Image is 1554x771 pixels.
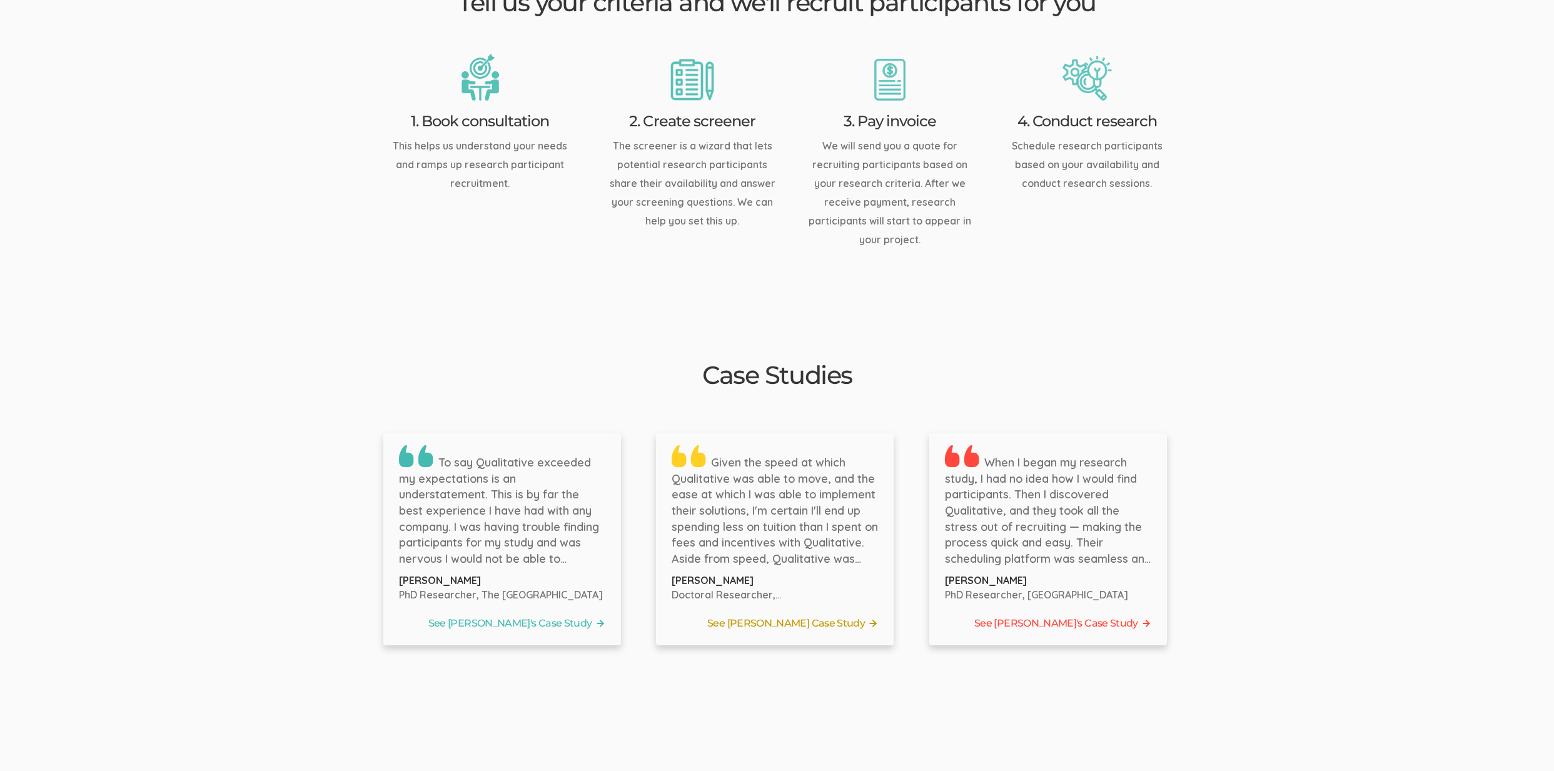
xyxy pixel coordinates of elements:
h3: 3. Pay invoice [808,113,972,129]
img: Double quote [691,445,706,467]
img: 3. Pay invoice [874,59,906,101]
p: This helps us understand your needs and ramps up research participant recruitment. [383,136,577,249]
img: 2. Create screener [670,59,714,101]
img: 1. Book consultation [462,54,499,101]
img: Double quote [945,445,960,467]
p: [PERSON_NAME] [399,573,605,588]
p: The screener is a wizard that lets potential research participants share their availability and a... [608,136,777,249]
h3: 2. Create screener [608,113,777,129]
a: See [PERSON_NAME] Case Study [672,614,878,633]
h2: Case Studies [383,361,1171,389]
h3: 4. Conduct research [1003,113,1171,129]
p: Given the speed at which Qualitative was able to move, and the ease at which I was able to implem... [672,445,878,567]
p: PhD Researcher, [GEOGRAPHIC_DATA] [945,588,1151,602]
img: Double quote [418,445,433,467]
img: Double quote [672,445,687,467]
p: We will send you a quote for recruiting participants based on your research criteria. After we re... [808,136,972,249]
p: When I began my research study, I had no idea how I would find participants. Then I discovered Qu... [945,445,1151,567]
a: See [PERSON_NAME]'s Case Study [945,614,1151,633]
p: Doctoral Researcher, [GEOGRAPHIC_DATA] [672,588,878,602]
p: PhD Researcher, The [GEOGRAPHIC_DATA] [399,588,605,602]
img: 4. Conduct research [1062,56,1112,101]
p: Schedule research participants based on your availability and conduct research sessions. [1003,136,1171,249]
img: Double quote [964,445,979,467]
h3: 1. Book consultation [383,113,577,129]
p: [PERSON_NAME] [945,573,1151,588]
img: Double quote [399,445,414,467]
p: [PERSON_NAME] [672,573,878,588]
p: To say Qualitative exceeded my expectations is an understatement. This is by far the best experie... [399,445,605,567]
a: See [PERSON_NAME]'s Case Study [399,614,605,633]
